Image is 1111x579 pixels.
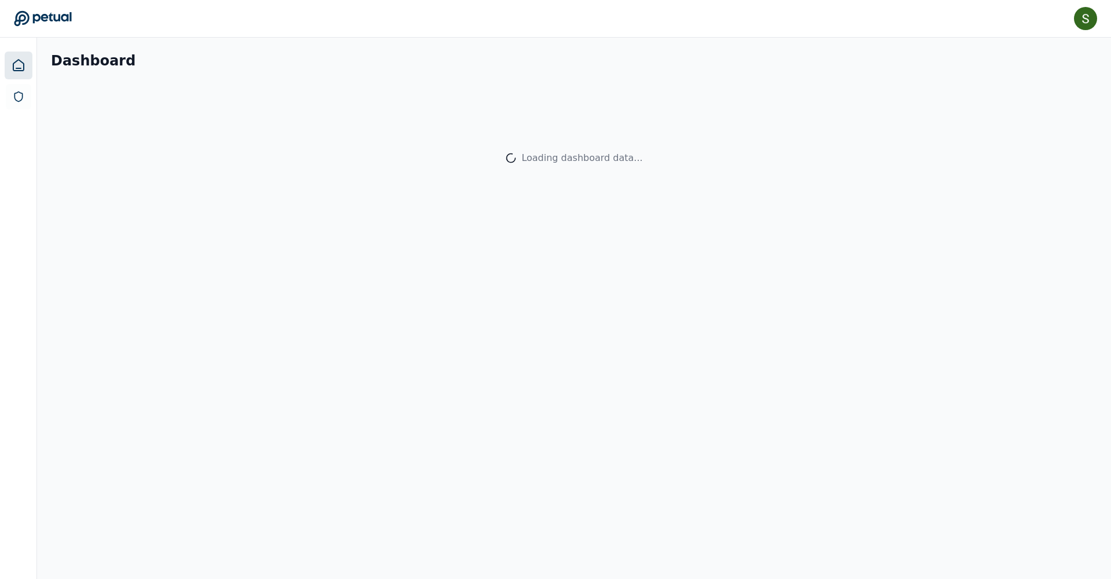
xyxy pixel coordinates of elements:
[51,52,135,70] h1: Dashboard
[14,10,72,27] a: Go to Dashboard
[1074,7,1097,30] img: Samuel Tan
[521,151,642,165] div: Loading dashboard data...
[5,52,32,79] a: Dashboard
[6,84,31,109] a: SOC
